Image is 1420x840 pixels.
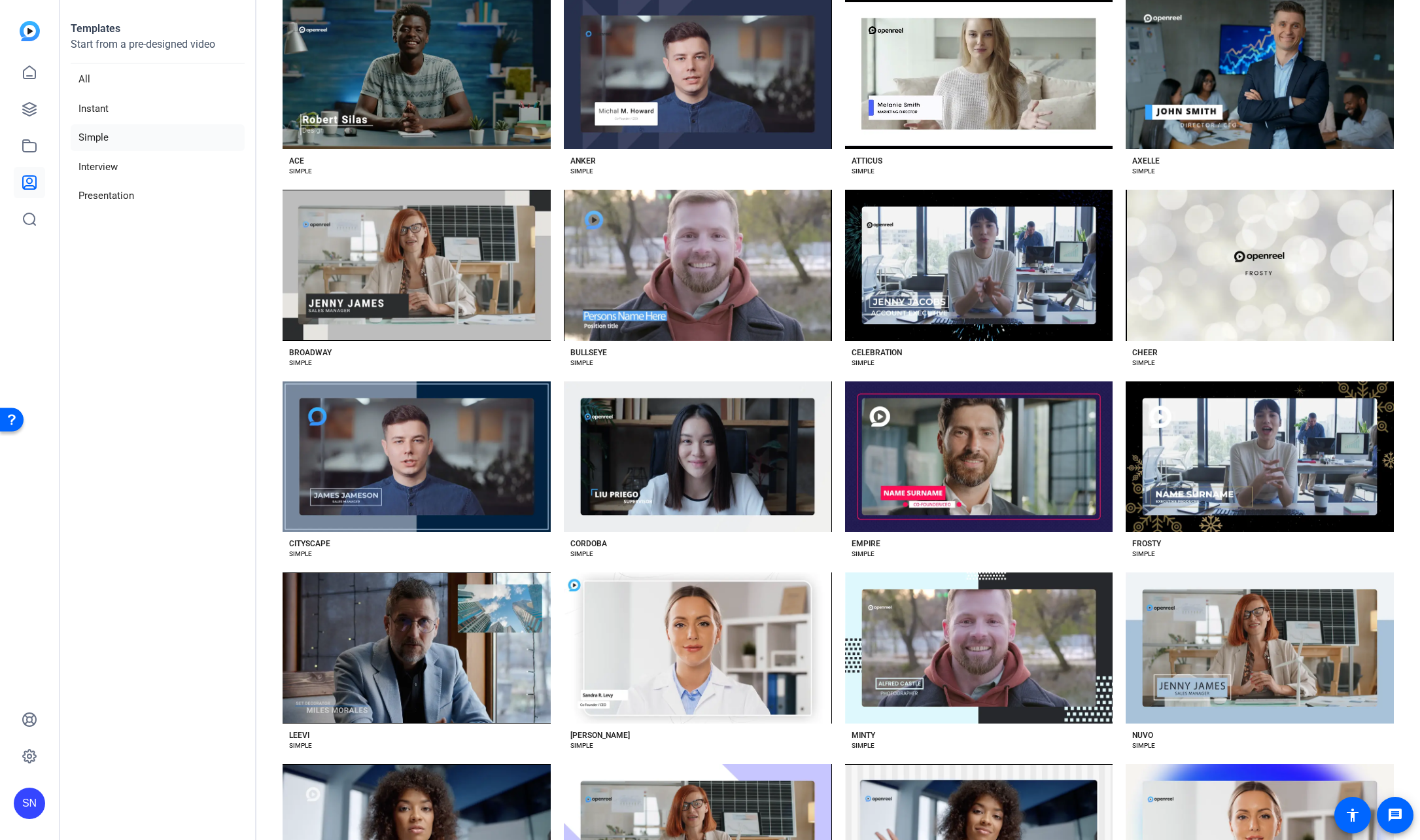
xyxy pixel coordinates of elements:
[289,538,330,549] div: CITYSCAPE
[852,730,875,741] div: MINTY
[289,741,312,751] div: SIMPLE
[289,358,312,368] div: SIMPLE
[852,166,875,177] div: SIMPLE
[14,788,45,819] div: SN
[570,347,607,358] div: BULLSEYE
[1387,807,1403,823] mat-icon: message
[570,166,593,177] div: SIMPLE
[852,358,875,368] div: SIMPLE
[845,572,1113,723] button: Template image
[852,549,875,559] div: SIMPLE
[20,21,40,41] img: blue-gradient.svg
[852,156,882,166] div: ATTICUS
[289,730,309,741] div: LEEVI
[1126,572,1394,723] button: Template image
[283,572,551,723] button: Template image
[570,156,596,166] div: ANKER
[71,154,245,181] li: Interview
[283,381,551,532] button: Template image
[570,549,593,559] div: SIMPLE
[564,381,832,532] button: Template image
[852,538,880,549] div: EMPIRE
[570,741,593,751] div: SIMPLE
[289,347,332,358] div: BROADWAY
[570,730,630,741] div: [PERSON_NAME]
[289,166,312,177] div: SIMPLE
[1132,730,1153,741] div: NUVO
[1132,358,1155,368] div: SIMPLE
[852,741,875,751] div: SIMPLE
[1132,538,1161,549] div: FROSTY
[845,381,1113,532] button: Template image
[1132,166,1155,177] div: SIMPLE
[283,190,551,340] button: Template image
[71,22,120,35] strong: Templates
[1132,156,1160,166] div: AXELLE
[564,190,832,340] button: Template image
[289,156,304,166] div: ACE
[1132,549,1155,559] div: SIMPLE
[1126,381,1394,532] button: Template image
[1126,190,1394,340] button: Template image
[1132,347,1158,358] div: CHEER
[1132,741,1155,751] div: SIMPLE
[289,549,312,559] div: SIMPLE
[845,190,1113,340] button: Template image
[1345,807,1360,823] mat-icon: accessibility
[71,183,245,209] li: Presentation
[570,538,607,549] div: CORDOBA
[564,572,832,723] button: Template image
[570,358,593,368] div: SIMPLE
[71,37,245,63] p: Start from a pre-designed video
[71,124,245,151] li: Simple
[71,66,245,93] li: All
[852,347,902,358] div: CELEBRATION
[71,96,245,122] li: Instant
